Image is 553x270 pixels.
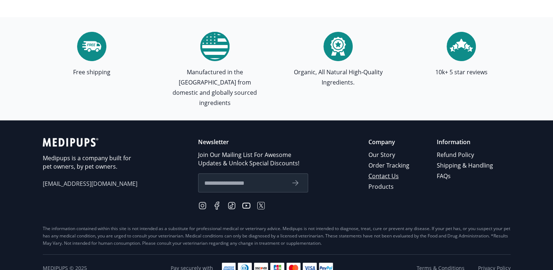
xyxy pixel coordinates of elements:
div: The information contained within this site is not intended as a substitute for professional medic... [43,225,511,247]
a: Contact Us [368,171,410,181]
p: Join Our Mailing List For Awesome Updates & Unlock Special Discounts! [198,151,308,168]
p: Medipups is a company built for pet owners, by pet owners. [43,154,138,171]
p: Information [437,138,494,146]
a: Shipping & Handling [437,160,494,171]
a: Products [368,181,410,192]
a: FAQs [437,171,494,181]
p: Free shipping [73,67,110,77]
p: Newsletter [198,138,308,146]
p: Company [368,138,410,146]
p: 10k+ 5 star reviews [435,67,488,77]
span: [EMAIL_ADDRESS][DOMAIN_NAME] [43,180,138,188]
p: Organic, All Natural High-Quality Ingredients. [289,67,387,87]
a: Our Story [368,150,410,160]
p: Manufactured in the [GEOGRAPHIC_DATA] from domestic and globally sourced ingredients [166,67,264,108]
a: Order Tracking [368,160,410,171]
a: Refund Policy [437,150,494,160]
